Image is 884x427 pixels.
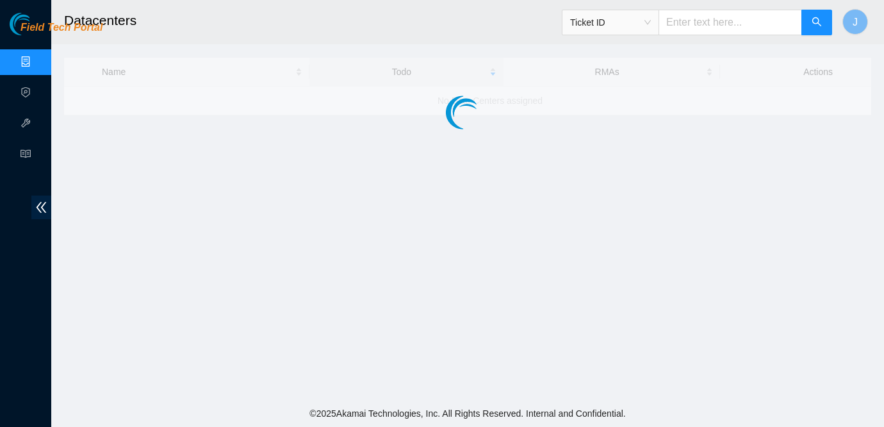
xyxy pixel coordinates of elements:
footer: © 2025 Akamai Technologies, Inc. All Rights Reserved. Internal and Confidential. [51,400,884,427]
span: read [20,143,31,169]
span: Field Tech Portal [20,22,102,34]
span: search [812,17,822,29]
span: double-left [31,196,51,219]
button: J [842,9,868,35]
a: Akamai TechnologiesField Tech Portal [10,23,102,40]
span: Ticket ID [570,13,651,32]
input: Enter text here... [659,10,802,35]
span: J [853,14,858,30]
img: Akamai Technologies [10,13,65,35]
button: search [801,10,832,35]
